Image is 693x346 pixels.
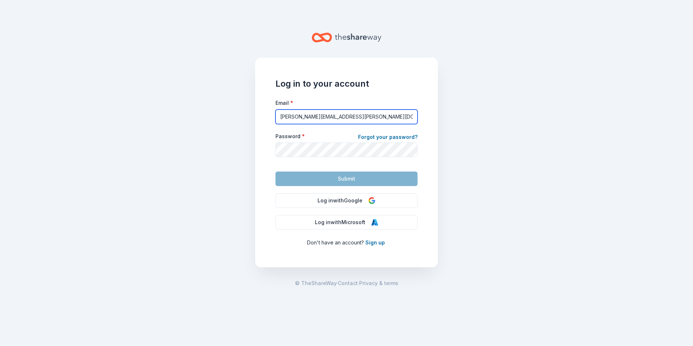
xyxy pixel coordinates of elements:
[365,239,385,246] a: Sign up
[338,279,358,288] a: Contact
[312,29,381,46] a: Home
[371,219,378,226] img: Microsoft Logo
[275,99,293,107] label: Email
[358,133,418,143] a: Forgot your password?
[368,197,375,204] img: Google Logo
[359,279,398,288] a: Privacy & terms
[275,133,305,140] label: Password
[295,280,336,286] span: © TheShareWay
[275,78,418,90] h1: Log in to your account
[275,215,418,230] button: Log inwithMicrosoft
[307,239,364,246] span: Don ' t have an account?
[275,193,418,208] button: Log inwithGoogle
[295,279,398,288] span: · ·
